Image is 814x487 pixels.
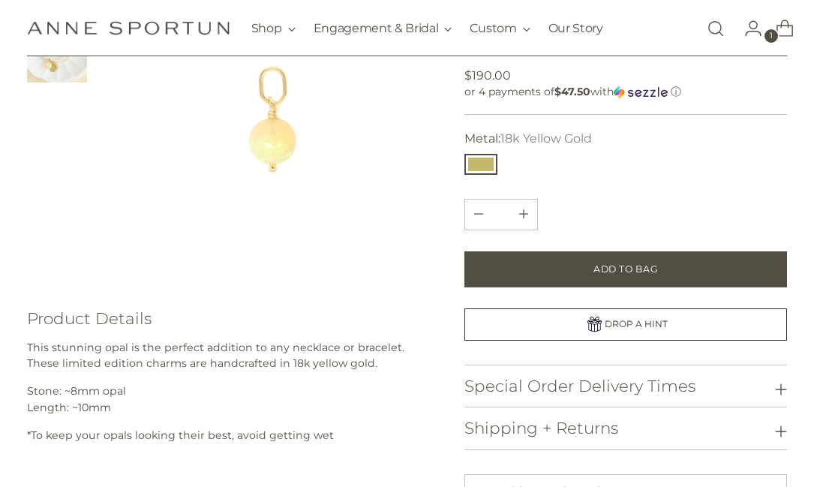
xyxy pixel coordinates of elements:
a: Open search modal [701,14,731,44]
div: or 4 payments of with [464,85,787,99]
a: Our Story [548,12,603,45]
p: This stunning opal is the perfect addition to any necklace or bracelet. These limited edition cha... [27,340,437,372]
img: Sezzle [614,86,668,99]
a: Open cart modal [764,14,794,44]
button: Custom [470,12,530,45]
label: Metal: [464,130,592,148]
button: Special Order Delivery Times [464,365,787,407]
h3: Product Details [27,310,437,328]
div: or 4 payments of$47.50withSezzle Click to learn more about Sezzle [464,85,787,99]
a: Go to the account page [732,14,762,44]
a: DROP A HINT [464,308,787,341]
span: DROP A HINT [605,317,668,329]
button: 18k Yellow Gold [464,154,497,175]
h3: Shipping + Returns [464,419,618,437]
button: Add to Bag [464,251,787,287]
button: Engagement & Bridal [314,12,452,45]
button: Shop [251,12,296,45]
a: Anne Sportun Fine Jewellery [27,21,230,35]
button: Add product quantity [465,200,492,230]
span: $190.00 [464,67,511,85]
p: *To keep your opals looking their best, avoid getting wet [27,428,437,443]
button: Shipping + Returns [464,407,787,449]
input: Product quantity [483,200,519,230]
span: 18k Yellow Gold [500,131,592,146]
button: Subtract product quantity [510,200,537,230]
p: Stone: ~8mm opal Length: ~10mm [27,383,437,416]
h3: Special Order Delivery Times [464,377,695,395]
span: 1 [764,29,778,43]
span: Add to Bag [593,263,658,276]
span: $47.50 [554,85,590,98]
